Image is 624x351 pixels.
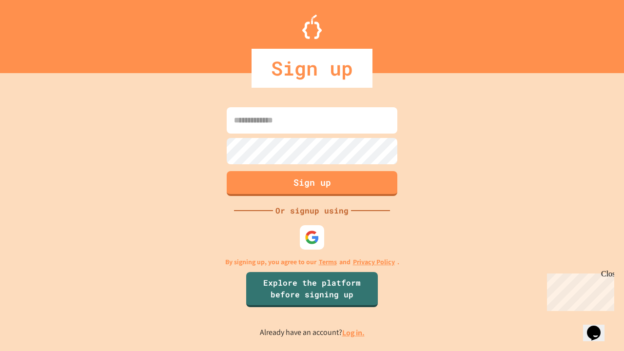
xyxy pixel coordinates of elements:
[319,257,337,267] a: Terms
[302,15,322,39] img: Logo.svg
[543,270,614,311] iframe: chat widget
[273,205,351,216] div: Or signup using
[227,171,397,196] button: Sign up
[4,4,67,62] div: Chat with us now!Close
[246,272,378,307] a: Explore the platform before signing up
[225,257,399,267] p: By signing up, you agree to our and .
[342,328,365,338] a: Log in.
[305,230,319,245] img: google-icon.svg
[252,49,372,88] div: Sign up
[353,257,395,267] a: Privacy Policy
[260,327,365,339] p: Already have an account?
[583,312,614,341] iframe: chat widget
